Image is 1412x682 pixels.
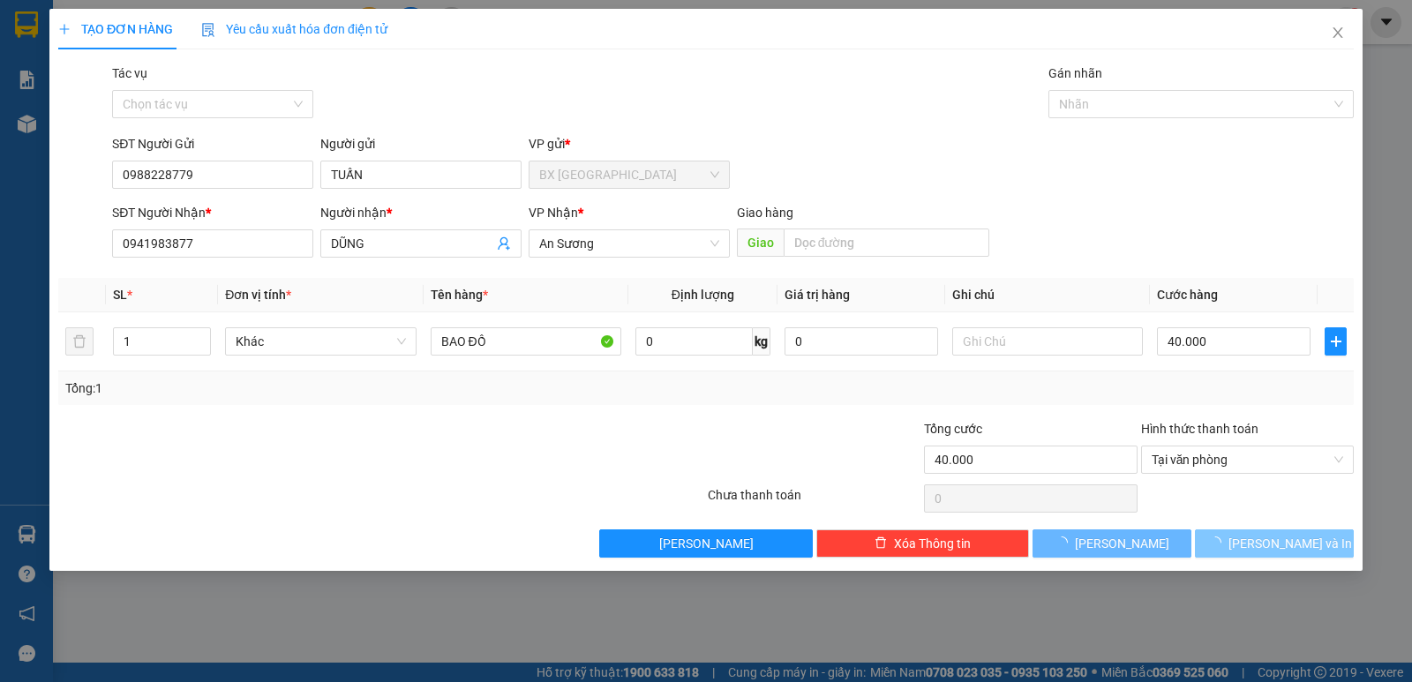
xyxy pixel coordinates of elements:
[207,15,358,36] div: An Sương
[945,278,1150,312] th: Ghi chú
[113,288,127,302] span: SL
[706,485,922,516] div: Chưa thanh toán
[1209,536,1228,549] span: loading
[784,229,990,257] input: Dọc đường
[497,236,511,251] span: user-add
[1228,534,1352,553] span: [PERSON_NAME] và In
[753,327,770,356] span: kg
[1331,26,1345,40] span: close
[816,529,1029,558] button: deleteXóa Thông tin
[529,206,578,220] span: VP Nhận
[1141,422,1258,436] label: Hình thức thanh toán
[785,327,938,356] input: 0
[13,116,41,134] span: CR :
[225,288,291,302] span: Đơn vị tính
[201,23,215,37] img: icon
[58,22,173,36] span: TẠO ĐƠN HÀNG
[599,529,812,558] button: [PERSON_NAME]
[1326,334,1346,348] span: plus
[1152,446,1343,473] span: Tại văn phòng
[785,288,850,302] span: Giá trị hàng
[1033,529,1191,558] button: [PERSON_NAME]
[15,17,42,35] span: Gửi:
[1195,529,1354,558] button: [PERSON_NAME] và In
[207,57,358,82] div: 0868758712
[15,79,194,103] div: 0969029817
[529,134,730,154] div: VP gửi
[201,22,387,36] span: Yêu cầu xuất hóa đơn điện tử
[15,15,194,57] div: BX [GEOGRAPHIC_DATA]
[1325,327,1347,356] button: plus
[65,327,94,356] button: delete
[952,327,1143,356] input: Ghi Chú
[431,288,488,302] span: Tên hàng
[894,534,971,553] span: Xóa Thông tin
[320,134,522,154] div: Người gửi
[58,23,71,35] span: plus
[1157,288,1218,302] span: Cước hàng
[672,288,734,302] span: Định lượng
[112,203,313,222] div: SĐT Người Nhận
[539,161,719,188] span: BX Tân Châu
[737,229,784,257] span: Giao
[659,534,754,553] span: [PERSON_NAME]
[539,230,719,257] span: An Sương
[1075,534,1169,553] span: [PERSON_NAME]
[112,134,313,154] div: SĐT Người Gửi
[207,36,358,57] div: LABO ANH THƯ
[924,422,982,436] span: Tổng cước
[207,17,249,35] span: Nhận:
[1055,536,1075,549] span: loading
[1048,66,1102,80] label: Gán nhãn
[320,203,522,222] div: Người nhận
[15,57,194,79] div: NK VIỆT ĐỨC
[13,114,197,135] div: 30.000
[875,536,887,551] span: delete
[112,66,147,80] label: Tác vụ
[1313,9,1363,58] button: Close
[236,328,405,355] span: Khác
[737,206,793,220] span: Giao hàng
[431,327,621,356] input: VD: Bàn, Ghế
[65,378,546,398] div: Tổng: 1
